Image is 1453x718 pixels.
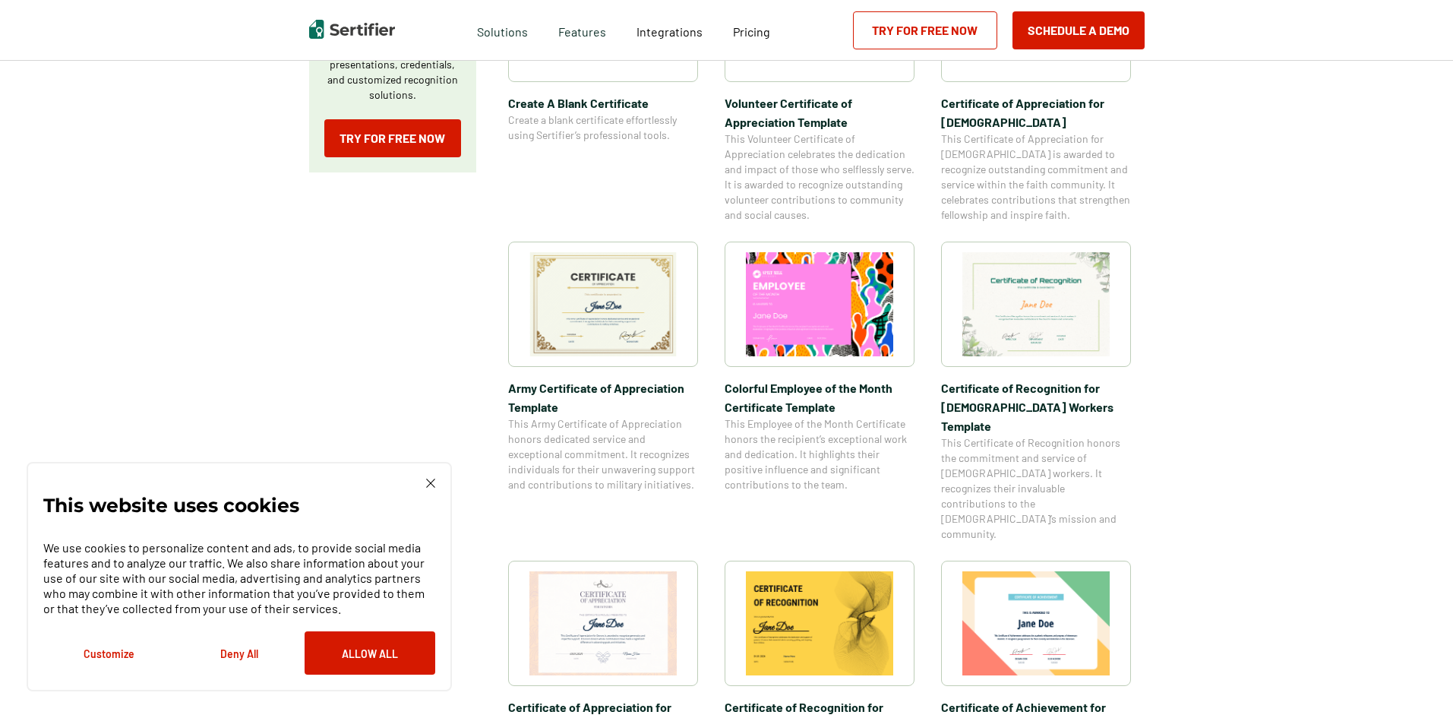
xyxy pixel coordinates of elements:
a: Try for Free Now [324,119,461,157]
a: Army Certificate of Appreciation​ TemplateArmy Certificate of Appreciation​ TemplateThis Army Cer... [508,242,698,542]
span: Features [558,21,606,40]
span: Integrations [636,24,703,39]
a: Try for Free Now [853,11,997,49]
span: Certificate of Appreciation for [DEMOGRAPHIC_DATA]​ [941,93,1131,131]
button: Customize [43,631,174,675]
p: This website uses cookies [43,498,299,513]
p: Create a blank certificate with Sertifier for professional presentations, credentials, and custom... [324,27,461,103]
span: Volunteer Certificate of Appreciation Template [725,93,914,131]
span: Create a blank certificate effortlessly using Sertifier’s professional tools. [508,112,698,143]
a: Integrations [636,21,703,40]
span: This Certificate of Appreciation for [DEMOGRAPHIC_DATA] is awarded to recognize outstanding commi... [941,131,1131,223]
span: Solutions [477,21,528,40]
a: Certificate of Recognition for Church Workers TemplateCertificate of Recognition for [DEMOGRAPHIC... [941,242,1131,542]
p: We use cookies to personalize content and ads, to provide social media features and to analyze ou... [43,540,435,616]
img: Certificate of Recognition for Parents Template [746,571,893,675]
button: Deny All [174,631,305,675]
img: Certificate of Achievement for Kindergarten [962,571,1110,675]
a: Pricing [733,21,770,40]
span: This Certificate of Recognition honors the commitment and service of [DEMOGRAPHIC_DATA] workers. ... [941,435,1131,542]
span: Colorful Employee of the Month Certificate Template [725,378,914,416]
img: Certificate of Recognition for Church Workers Template [962,252,1110,356]
span: This Volunteer Certificate of Appreciation celebrates the dedication and impact of those who self... [725,131,914,223]
img: Certificate of Appreciation for Donors​ Template [529,571,677,675]
span: Certificate of Recognition for [DEMOGRAPHIC_DATA] Workers Template [941,378,1131,435]
img: Cookie Popup Close [426,479,435,488]
iframe: Chat Widget [1377,645,1453,718]
img: Sertifier | Digital Credentialing Platform [309,20,395,39]
button: Schedule a Demo [1012,11,1145,49]
span: This Employee of the Month Certificate honors the recipient’s exceptional work and dedication. It... [725,416,914,492]
span: Create A Blank Certificate [508,93,698,112]
img: Colorful Employee of the Month Certificate Template [746,252,893,356]
button: Allow All [305,631,435,675]
span: Pricing [733,24,770,39]
span: Army Certificate of Appreciation​ Template [508,378,698,416]
a: Colorful Employee of the Month Certificate TemplateColorful Employee of the Month Certificate Tem... [725,242,914,542]
span: This Army Certificate of Appreciation honors dedicated service and exceptional commitment. It rec... [508,416,698,492]
img: Army Certificate of Appreciation​ Template [529,252,677,356]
